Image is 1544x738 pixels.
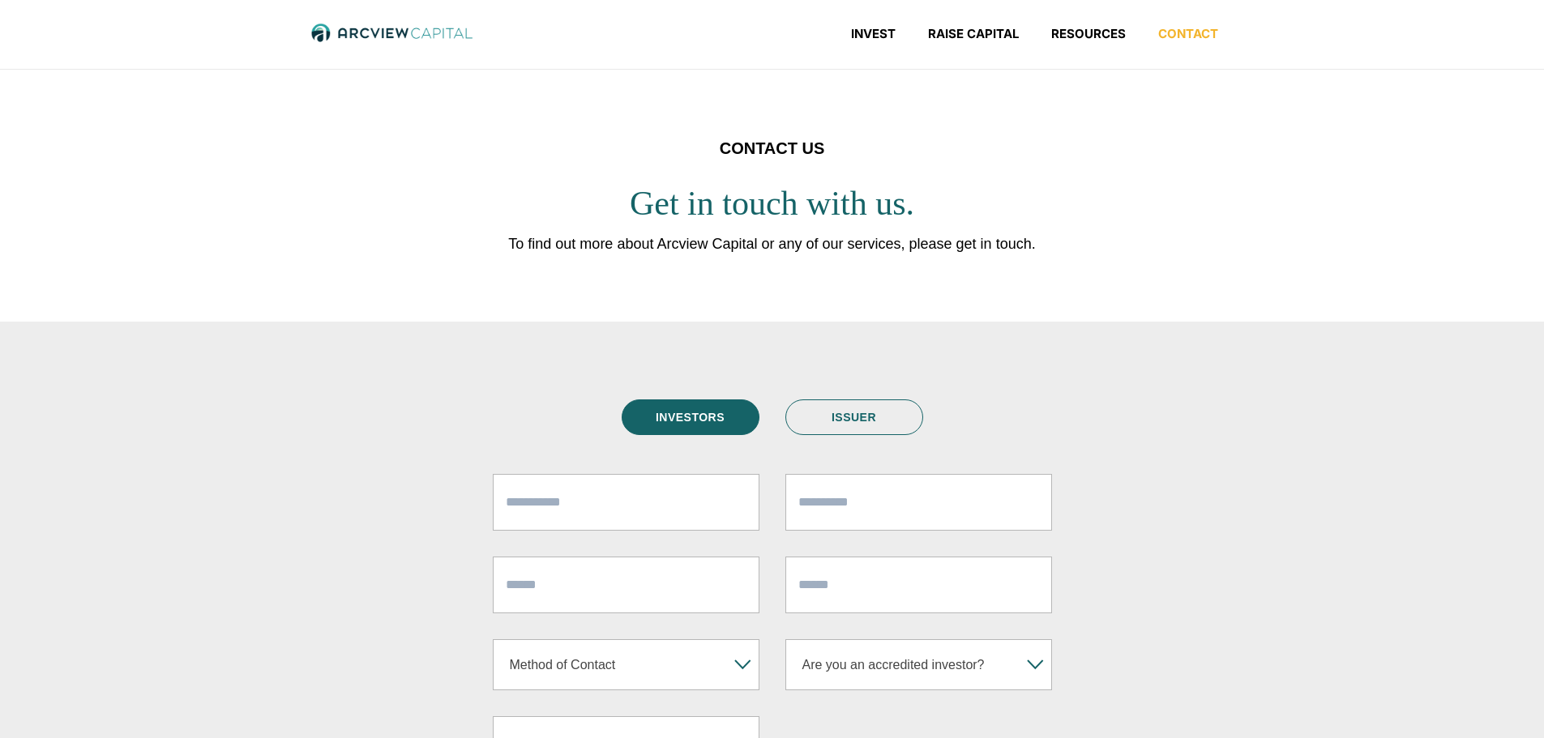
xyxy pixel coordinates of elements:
[1020,640,1051,689] b: ▾
[201,182,1344,225] h2: Get in touch with us.
[201,232,1344,258] p: To find out more about Arcview Capital or any of our services, please get in touch.
[1142,26,1234,42] a: Contact
[728,640,759,689] b: ▾
[835,26,912,42] a: Invest
[1035,26,1142,42] a: Resources
[502,640,728,689] span: Method of Contact
[912,26,1035,42] a: Raise Capital
[785,399,923,435] a: ISSUER
[201,134,1344,163] h4: CONTACT US
[622,399,759,435] a: INVESTORS
[794,640,1020,689] span: Are you an accredited investor?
